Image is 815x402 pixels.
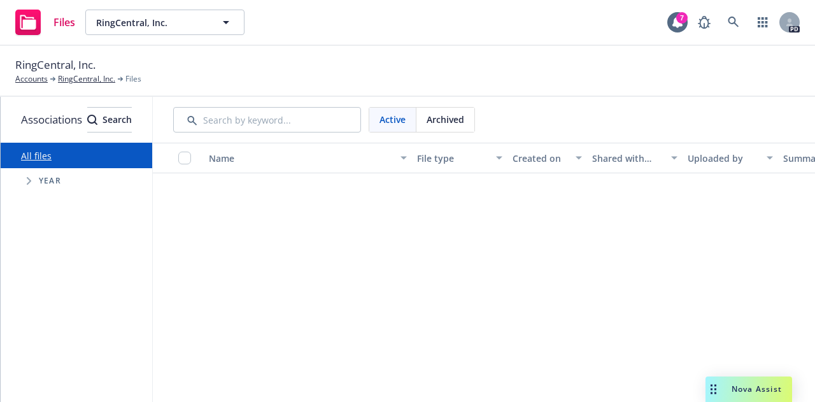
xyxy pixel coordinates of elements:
[1,168,152,194] div: Tree Example
[676,12,688,24] div: 7
[53,17,75,27] span: Files
[412,143,507,173] button: File type
[683,143,778,173] button: Uploaded by
[427,113,464,126] span: Archived
[705,377,792,402] button: Nova Assist
[513,152,568,165] div: Created on
[87,107,132,133] button: SearchSearch
[96,16,206,29] span: RingCentral, Inc.
[85,10,244,35] button: RingCentral, Inc.
[750,10,776,35] a: Switch app
[721,10,746,35] a: Search
[125,73,141,85] span: Files
[587,143,683,173] button: Shared with client
[58,73,115,85] a: RingCentral, Inc.
[688,152,759,165] div: Uploaded by
[10,4,80,40] a: Files
[379,113,406,126] span: Active
[209,152,393,165] div: Name
[87,115,97,125] svg: Search
[15,57,96,73] span: RingCentral, Inc.
[15,73,48,85] a: Accounts
[507,143,587,173] button: Created on
[417,152,488,165] div: File type
[732,384,782,394] span: Nova Assist
[87,108,132,132] div: Search
[592,152,663,165] div: Shared with client
[39,177,61,185] span: Year
[204,143,412,173] button: Name
[178,152,191,164] input: Select all
[21,111,82,128] span: Associations
[21,150,52,162] a: All files
[173,107,361,133] input: Search by keyword...
[691,10,717,35] a: Report a Bug
[705,377,721,402] div: Drag to move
